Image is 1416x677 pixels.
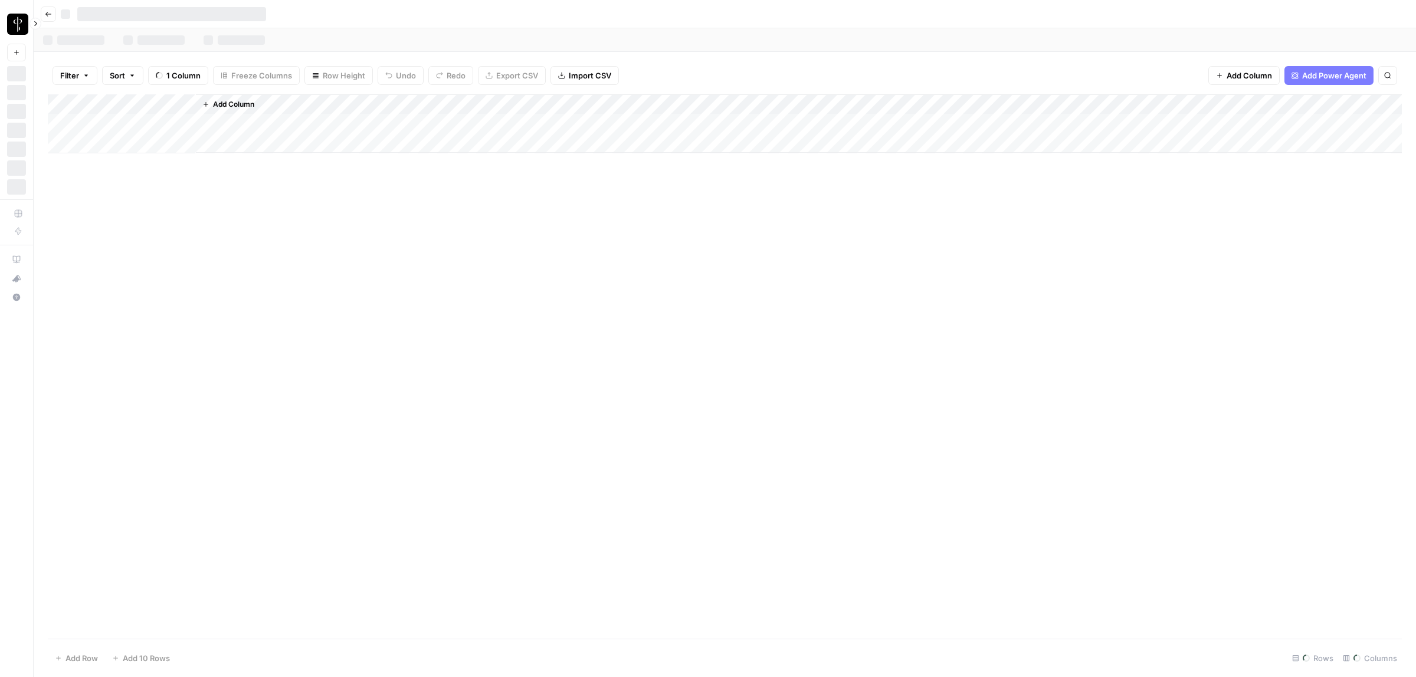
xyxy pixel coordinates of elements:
button: Add Column [1208,66,1280,85]
span: 1 Column [166,70,201,81]
span: Add Power Agent [1302,70,1366,81]
button: Add 10 Rows [105,649,177,668]
img: LP Production Workloads Logo [7,14,28,35]
span: Add 10 Rows [123,652,170,664]
button: Undo [378,66,424,85]
button: Sort [102,66,143,85]
button: 1 Column [148,66,208,85]
button: Freeze Columns [213,66,300,85]
span: Add Row [65,652,98,664]
span: Add Column [213,99,254,110]
div: What's new? [8,270,25,287]
span: Undo [396,70,416,81]
span: Filter [60,70,79,81]
button: What's new? [7,269,26,288]
button: Redo [428,66,473,85]
span: Import CSV [569,70,611,81]
div: Rows [1287,649,1338,668]
button: Help + Support [7,288,26,307]
button: Row Height [304,66,373,85]
span: Row Height [323,70,365,81]
span: Sort [110,70,125,81]
button: Workspace: LP Production Workloads [7,9,26,39]
div: Columns [1338,649,1402,668]
button: Add Row [48,649,105,668]
a: AirOps Academy [7,250,26,269]
span: Freeze Columns [231,70,292,81]
button: Export CSV [478,66,546,85]
button: Import CSV [550,66,619,85]
span: Export CSV [496,70,538,81]
span: Redo [447,70,466,81]
button: Add Column [198,97,259,112]
button: Filter [53,66,97,85]
button: Add Power Agent [1284,66,1374,85]
span: Add Column [1227,70,1272,81]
